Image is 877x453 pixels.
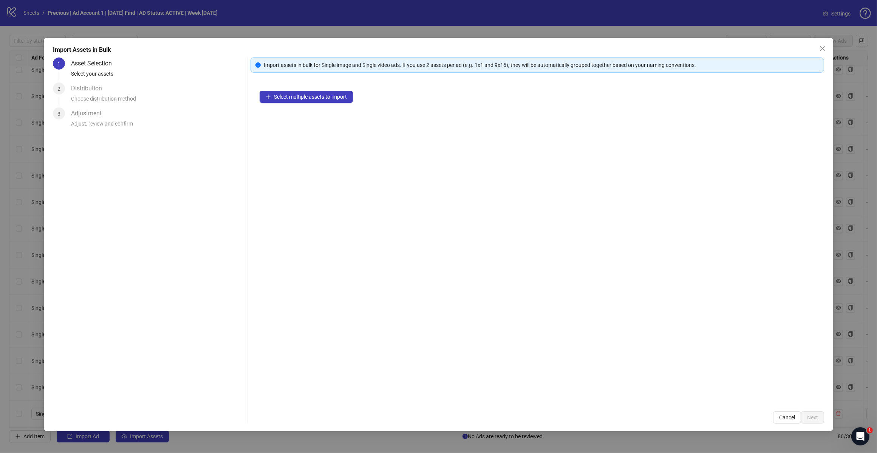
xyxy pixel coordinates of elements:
button: Next [801,411,824,424]
div: Adjustment [71,107,108,119]
span: info-circle [255,62,261,68]
div: Adjust, review and confirm [71,119,244,132]
span: 3 [57,111,60,117]
button: Select multiple assets to import [260,91,353,103]
div: Import assets in bulk for Single image and Single video ads. If you use 2 assets per ad (e.g. 1x1... [264,61,819,69]
span: 1 [57,61,60,67]
span: Cancel [779,414,795,420]
div: Asset Selection [71,57,118,70]
span: plus [266,94,271,99]
div: Choose distribution method [71,95,244,107]
span: close [820,45,826,51]
div: Select your assets [71,70,244,82]
span: 1 [867,427,873,433]
button: Cancel [773,411,801,424]
span: 2 [57,86,60,92]
button: Close [817,42,829,54]
span: Select multiple assets to import [274,94,347,100]
div: Import Assets in Bulk [53,45,824,54]
div: Distribution [71,82,108,95]
iframe: Intercom live chat [851,427,869,445]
